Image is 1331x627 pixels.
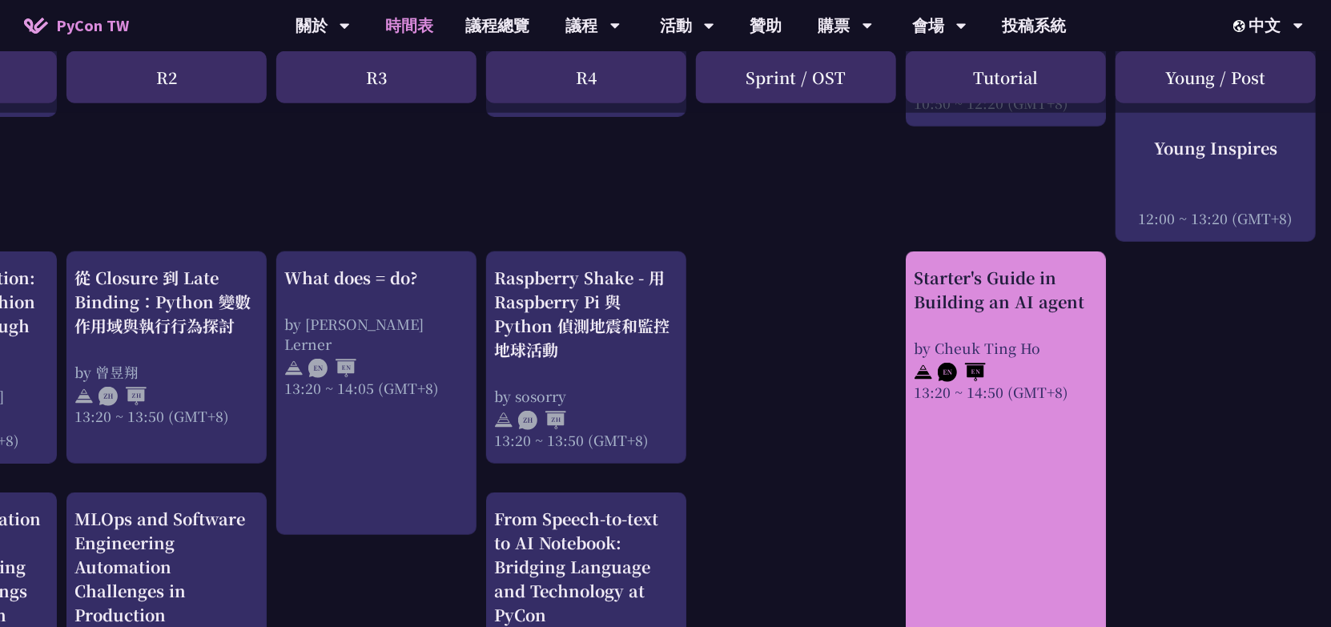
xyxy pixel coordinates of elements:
div: 13:20 ~ 14:05 (GMT+8) [284,378,468,398]
div: MLOps and Software Engineering Automation Challenges in Production [74,507,259,627]
a: Starter's Guide in Building an AI agent by Cheuk Ting Ho 13:20 ~ 14:50 (GMT+8) [914,266,1098,402]
img: ZHZH.38617ef.svg [99,387,147,406]
img: svg+xml;base64,PHN2ZyB4bWxucz0iaHR0cDovL3d3dy53My5vcmcvMjAwMC9zdmciIHdpZHRoPSIyNCIgaGVpZ2h0PSIyNC... [914,363,933,382]
div: R4 [486,51,686,103]
span: PyCon TW [56,14,129,38]
div: Tutorial [906,51,1106,103]
img: svg+xml;base64,PHN2ZyB4bWxucz0iaHR0cDovL3d3dy53My5vcmcvMjAwMC9zdmciIHdpZHRoPSIyNCIgaGVpZ2h0PSIyNC... [74,387,94,406]
div: R3 [276,51,477,103]
div: by sosorry [494,386,678,406]
img: ZHZH.38617ef.svg [518,411,566,430]
div: 從 Closure 到 Late Binding：Python 變數作用域與執行行為探討 [74,266,259,338]
div: Young Inspires [1124,136,1308,160]
a: Raspberry Shake - 用 Raspberry Pi 與 Python 偵測地震和監控地球活動 by sosorry 13:20 ~ 13:50 (GMT+8) [494,266,678,450]
div: Starter's Guide in Building an AI agent [914,266,1098,314]
div: 12:00 ~ 13:20 (GMT+8) [1124,208,1308,228]
img: Locale Icon [1233,20,1249,32]
div: 13:20 ~ 13:50 (GMT+8) [494,430,678,450]
div: Sprint / OST [696,51,896,103]
img: Home icon of PyCon TW 2025 [24,18,48,34]
img: ENEN.5a408d1.svg [938,363,986,382]
div: by 曾昱翔 [74,362,259,382]
div: R2 [66,51,267,103]
img: svg+xml;base64,PHN2ZyB4bWxucz0iaHR0cDovL3d3dy53My5vcmcvMjAwMC9zdmciIHdpZHRoPSIyNCIgaGVpZ2h0PSIyNC... [284,359,304,378]
a: PyCon TW [8,6,145,46]
div: by [PERSON_NAME] Lerner [284,314,468,354]
div: What does = do? [284,266,468,290]
div: by Cheuk Ting Ho [914,338,1098,358]
img: ENEN.5a408d1.svg [308,359,356,378]
div: Young / Post [1116,51,1316,103]
div: Raspberry Shake - 用 Raspberry Pi 與 Python 偵測地震和監控地球活動 [494,266,678,362]
img: svg+xml;base64,PHN2ZyB4bWxucz0iaHR0cDovL3d3dy53My5vcmcvMjAwMC9zdmciIHdpZHRoPSIyNCIgaGVpZ2h0PSIyNC... [494,411,513,430]
a: What does = do? by [PERSON_NAME] Lerner 13:20 ~ 14:05 (GMT+8) [284,266,468,398]
div: 13:20 ~ 13:50 (GMT+8) [74,406,259,426]
div: 13:20 ~ 14:50 (GMT+8) [914,382,1098,402]
a: 從 Closure 到 Late Binding：Python 變數作用域與執行行為探討 by 曾昱翔 13:20 ~ 13:50 (GMT+8) [74,266,259,426]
